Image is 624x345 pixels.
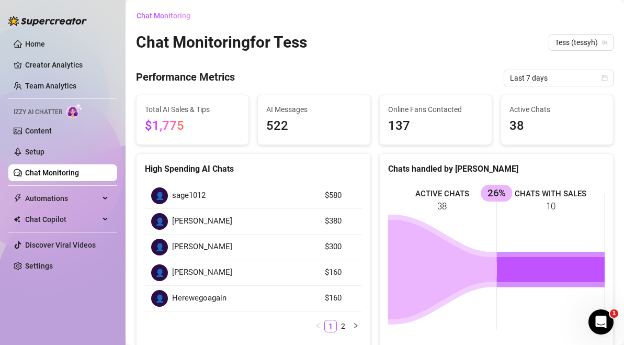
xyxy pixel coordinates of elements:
button: Chat Monitoring [136,7,199,24]
h4: Performance Metrics [136,70,235,86]
span: sage1012 [172,190,206,202]
span: [PERSON_NAME] [172,215,232,228]
span: calendar [602,75,608,81]
span: Chat Monitoring [137,12,190,20]
span: Tess (tessyh) [555,35,607,50]
span: AI Messages [266,104,361,115]
div: 👤 [151,239,168,255]
article: $160 [325,266,356,279]
a: Setup [25,148,44,156]
span: Herewegoagain [172,292,226,305]
img: Chat Copilot [14,216,20,223]
h2: Chat Monitoring for Tess [136,32,307,52]
span: Chat Copilot [25,211,99,228]
a: 1 [325,320,336,332]
span: Active Chats [509,104,605,115]
span: Automations [25,190,99,207]
span: thunderbolt [14,194,22,203]
button: right [349,320,362,332]
span: 1 [610,309,618,318]
span: [PERSON_NAME] [172,266,232,279]
li: Previous Page [312,320,324,332]
span: team [602,39,608,46]
a: Creator Analytics [25,57,109,73]
img: AI Chatter [66,103,83,118]
a: Home [25,40,45,48]
div: Chats handled by [PERSON_NAME] [388,162,605,175]
button: left [312,320,324,332]
span: $1,775 [145,118,184,133]
a: Content [25,127,52,135]
li: Next Page [349,320,362,332]
div: 👤 [151,187,168,204]
a: Chat Monitoring [25,169,79,177]
div: High Spending AI Chats [145,162,362,175]
span: [PERSON_NAME] [172,241,232,253]
article: $380 [325,215,356,228]
article: $160 [325,292,356,305]
article: $300 [325,241,356,253]
span: Last 7 days [510,70,607,86]
article: $580 [325,190,356,202]
li: 1 [324,320,337,332]
a: 2 [337,320,349,332]
div: 👤 [151,264,168,281]
span: right [353,322,359,329]
span: 522 [266,116,361,136]
a: Settings [25,262,53,270]
span: left [315,322,321,329]
a: Team Analytics [25,82,76,90]
div: 👤 [151,213,168,230]
span: 137 [388,116,483,136]
span: Total AI Sales & Tips [145,104,240,115]
span: Online Fans Contacted [388,104,483,115]
span: 38 [509,116,605,136]
li: 2 [337,320,349,332]
img: logo-BBDzfeDw.svg [8,16,87,26]
span: Izzy AI Chatter [14,107,62,117]
iframe: Intercom live chat [588,309,614,335]
div: 👤 [151,290,168,307]
a: Discover Viral Videos [25,241,96,249]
